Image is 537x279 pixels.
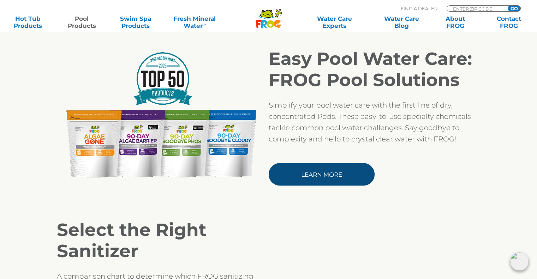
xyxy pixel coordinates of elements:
[300,15,369,29] a: Water CareExperts
[57,219,269,262] h2: Select the Right Sanitizer
[434,15,476,29] a: AboutFROG
[61,15,102,29] a: PoolProducts
[452,6,500,12] input: Zip Code Form
[115,15,156,29] a: Swim SpaProducts
[488,15,530,29] a: ContactFROG
[269,163,375,186] a: Learn More
[269,48,481,91] h2: Easy Pool Water Care: FROG Pool Solutions
[508,6,520,11] input: GO
[7,15,49,29] a: Hot TubProducts
[510,252,529,271] img: openIcon
[202,22,205,27] sup: ∞
[269,99,481,145] p: Simplify your pool water care with the first line of dry, concentrated Pods. These easy-to-use sp...
[168,15,221,29] a: Fresh MineralWater∞
[401,5,437,12] p: Find A Dealer
[381,15,422,29] a: Water CareBlog
[57,48,269,182] img: FROG_Pool-Solutions-Product-Line-Pod_PSN Award_LR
